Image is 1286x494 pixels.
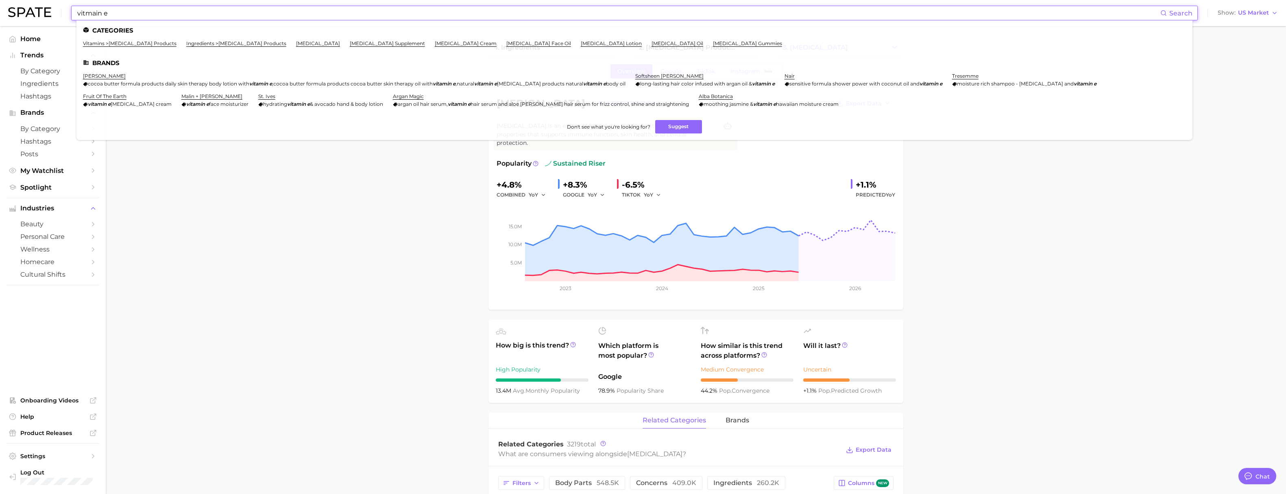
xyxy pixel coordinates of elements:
em: vitamin [88,101,107,107]
span: Spotlight [20,184,85,191]
span: total [567,440,596,448]
em: e [603,81,606,87]
div: 7 / 10 [496,378,589,382]
button: Brands [7,107,99,119]
button: Export Data [844,444,894,456]
a: fruit of the earth [83,93,126,99]
span: Popularity [497,159,532,168]
span: hydrating [263,101,287,107]
a: Hashtags [7,135,99,148]
span: How big is this trend? [496,341,589,361]
a: nair [785,73,795,79]
li: Categories [83,27,1186,34]
span: argan oil hair serum, [398,101,448,107]
span: by Category [20,125,85,133]
a: Onboarding Videos [7,394,99,407]
span: & avocado hand & body lotion [310,101,383,107]
div: -6.5% [622,178,667,191]
span: Predicted [856,190,895,200]
span: US Market [1238,11,1269,15]
em: vitamin [920,81,938,87]
span: Hashtags [20,92,85,100]
a: [MEDICAL_DATA] gummies [713,40,782,46]
span: monthly popularity [513,387,580,394]
span: +1.1% [803,387,818,394]
span: related categories [643,417,706,424]
span: [MEDICAL_DATA] [627,450,682,458]
img: sustained riser [545,160,551,167]
span: sensitive formula shower power with coconut oil and [789,81,920,87]
div: 4 / 10 [701,378,793,382]
span: YoY [886,192,895,198]
tspan: 2024 [656,285,668,291]
div: TIKTOK [622,190,667,200]
span: new [876,479,889,487]
em: vitamin [249,81,268,87]
a: Settings [7,450,99,462]
span: personal care [20,233,85,240]
span: hawaiian moisture cream [776,101,839,107]
a: Log out. Currently logged in with e-mail kateri.lucas@axbeauty.com. [7,466,99,487]
a: by Category [7,122,99,135]
a: argan magic [393,93,424,99]
span: 3219 [567,440,581,448]
em: vitamin [448,101,466,107]
span: long-lasting hair color infused with argan oil & [640,81,752,87]
span: Search [1169,9,1192,17]
input: Search here for a brand, industry, or ingredient [76,6,1160,20]
div: High Popularity [496,365,589,374]
a: Home [7,33,99,45]
button: Filters [498,476,544,490]
span: Onboarding Videos [20,397,85,404]
a: wellness [7,243,99,256]
img: SPATE [8,7,51,17]
span: 260.2k [757,479,779,487]
a: My Watchlist [7,164,99,177]
a: personal care [7,230,99,243]
span: sustained riser [545,159,606,168]
span: Help [20,413,85,420]
em: vitamin [186,101,205,107]
span: body oil [606,81,626,87]
span: 44.2% [701,387,719,394]
div: combined [497,190,551,200]
div: +8.3% [563,178,610,191]
span: 13.4m [496,387,513,394]
em: e [269,81,272,87]
span: 78.9% [598,387,617,394]
abbr: popularity index [719,387,732,394]
span: Which platform is most popular? [598,341,691,368]
a: alba botanica [699,93,733,99]
span: Posts [20,150,85,158]
span: Will it last? [803,341,896,361]
a: softsheen [PERSON_NAME] [635,73,704,79]
abbr: popularity index [818,387,831,394]
button: YoY [644,190,661,200]
a: vitamins >[MEDICAL_DATA] products [83,40,177,46]
span: body parts [555,480,619,486]
span: predicted growth [818,387,882,394]
li: Brands [83,59,1186,66]
span: [MEDICAL_DATA] cream [111,101,172,107]
span: cocoa butter formula products daily skin therapy body lotion with [88,81,249,87]
a: [MEDICAL_DATA] oil [652,40,703,46]
em: vitamin [583,81,602,87]
button: Industries [7,202,99,214]
a: homecare [7,256,99,268]
em: e [206,101,209,107]
span: Ingredients [20,80,85,87]
button: YoY [529,190,546,200]
tspan: 2026 [849,285,861,291]
span: Industries [20,205,85,212]
a: Ingredients [7,77,99,90]
em: e [772,81,775,87]
span: YoY [588,191,597,198]
button: YoY [588,190,605,200]
a: [MEDICAL_DATA] supplement [350,40,425,46]
em: e [108,101,111,107]
span: cultural shifts [20,271,85,278]
span: Filters [512,480,531,487]
em: e [494,81,497,87]
span: Columns [848,479,889,487]
a: [MEDICAL_DATA] [296,40,340,46]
